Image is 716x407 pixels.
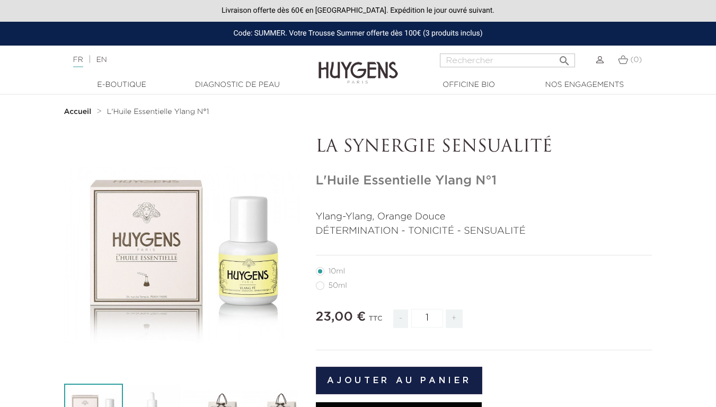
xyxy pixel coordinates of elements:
[316,281,360,290] label: 50ml
[73,56,83,67] a: FR
[393,309,408,328] span: -
[316,267,358,276] label: 10ml
[316,173,652,189] h1: L'Huile Essentielle Ylang N°1
[107,108,209,116] span: L'Huile Essentielle Ylang N°1
[96,56,107,64] a: EN
[446,309,463,328] span: +
[532,79,638,91] a: Nos engagements
[630,56,642,64] span: (0)
[316,224,652,238] p: DÉTERMINATION - TONICITÉ - SENSUALITÉ
[558,51,571,64] i: 
[107,108,209,116] a: L'Huile Essentielle Ylang N°1
[416,79,522,91] a: Officine Bio
[411,309,443,328] input: Quantité
[316,137,652,157] p: LA SYNERGIE SENSUALITÉ
[184,79,290,91] a: Diagnostic de peau
[68,54,290,66] div: |
[440,54,575,67] input: Rechercher
[69,79,175,91] a: E-Boutique
[316,210,652,224] p: Ylang-Ylang, Orange Douce
[369,307,383,336] div: TTC
[64,108,92,116] strong: Accueil
[319,45,398,85] img: Huygens
[555,50,574,65] button: 
[316,367,483,394] button: Ajouter au panier
[316,311,366,323] span: 23,00 €
[64,108,94,116] a: Accueil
